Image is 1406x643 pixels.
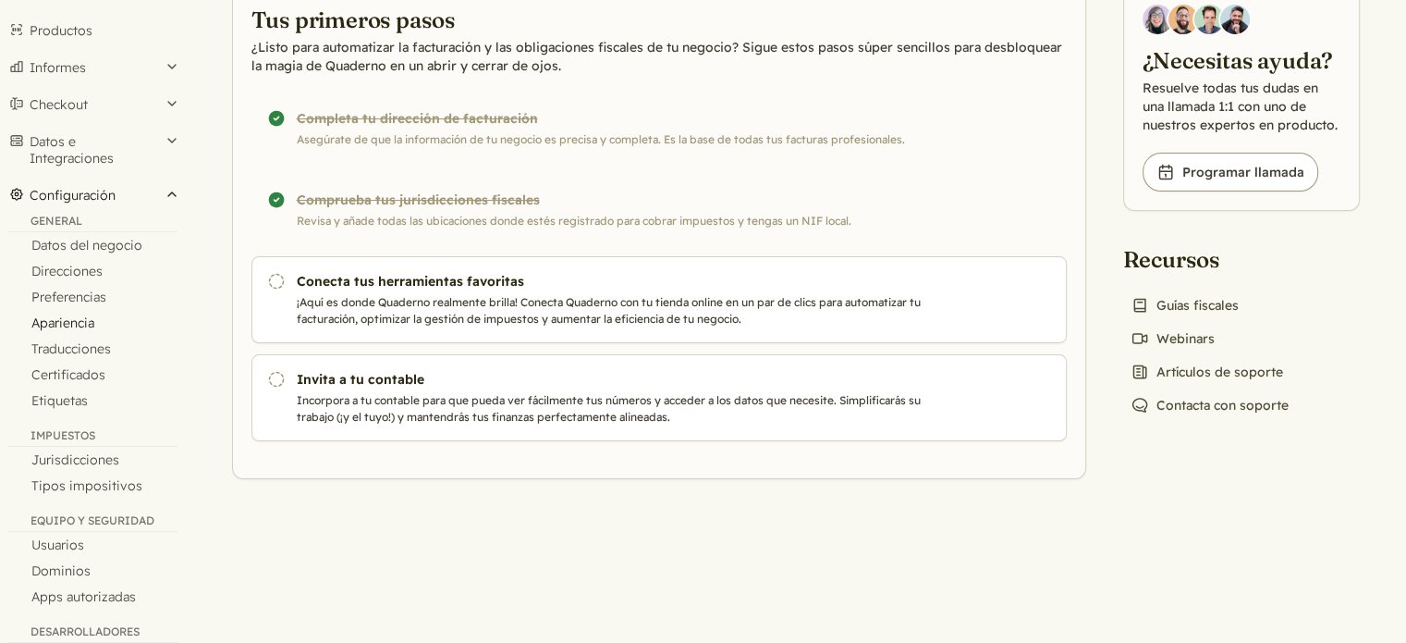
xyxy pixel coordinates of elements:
div: Equipo y seguridad [7,513,177,532]
a: Webinars [1123,326,1222,352]
h2: Recursos [1123,244,1296,274]
a: Artículos de soporte [1123,359,1290,385]
img: Javier Rubio, DevRel at Quaderno [1220,5,1250,34]
p: ¿Listo para automatizar la facturación y las obligaciones fiscales de tu negocio? Sigue estos pas... [251,38,1067,75]
a: Invita a tu contable Incorpora a tu contable para que pueda ver fácilmente tus números y acceder ... [251,354,1067,441]
img: Ivo Oltmans, Business Developer at Quaderno [1194,5,1224,34]
h3: Conecta tus herramientas favoritas [297,272,927,291]
img: Diana Carrasco, Account Executive at Quaderno [1143,5,1172,34]
a: Guías fiscales [1123,292,1246,318]
div: Desarrolladores [7,624,177,643]
a: Conecta tus herramientas favoritas ¡Aquí es donde Quaderno realmente brilla! Conecta Quaderno con... [251,256,1067,343]
h3: Invita a tu contable [297,370,927,389]
h2: ¿Necesitas ayuda? [1143,45,1340,75]
h2: Tus primeros pasos [251,5,1067,34]
p: Incorpora a tu contable para que pueda ver fácilmente tus números y acceder a los datos que neces... [297,392,927,426]
a: Programar llamada [1143,153,1318,192]
p: Resuelve todas tus dudas en una llamada 1:1 con uno de nuestros expertos en producto. [1143,79,1340,134]
img: Jairo Fumero, Account Executive at Quaderno [1168,5,1198,34]
a: Contacta con soporte [1123,392,1296,418]
div: General [7,214,177,232]
p: ¡Aquí es donde Quaderno realmente brilla! Conecta Quaderno con tu tienda online en un par de clic... [297,294,927,328]
div: Impuestos [7,428,177,447]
